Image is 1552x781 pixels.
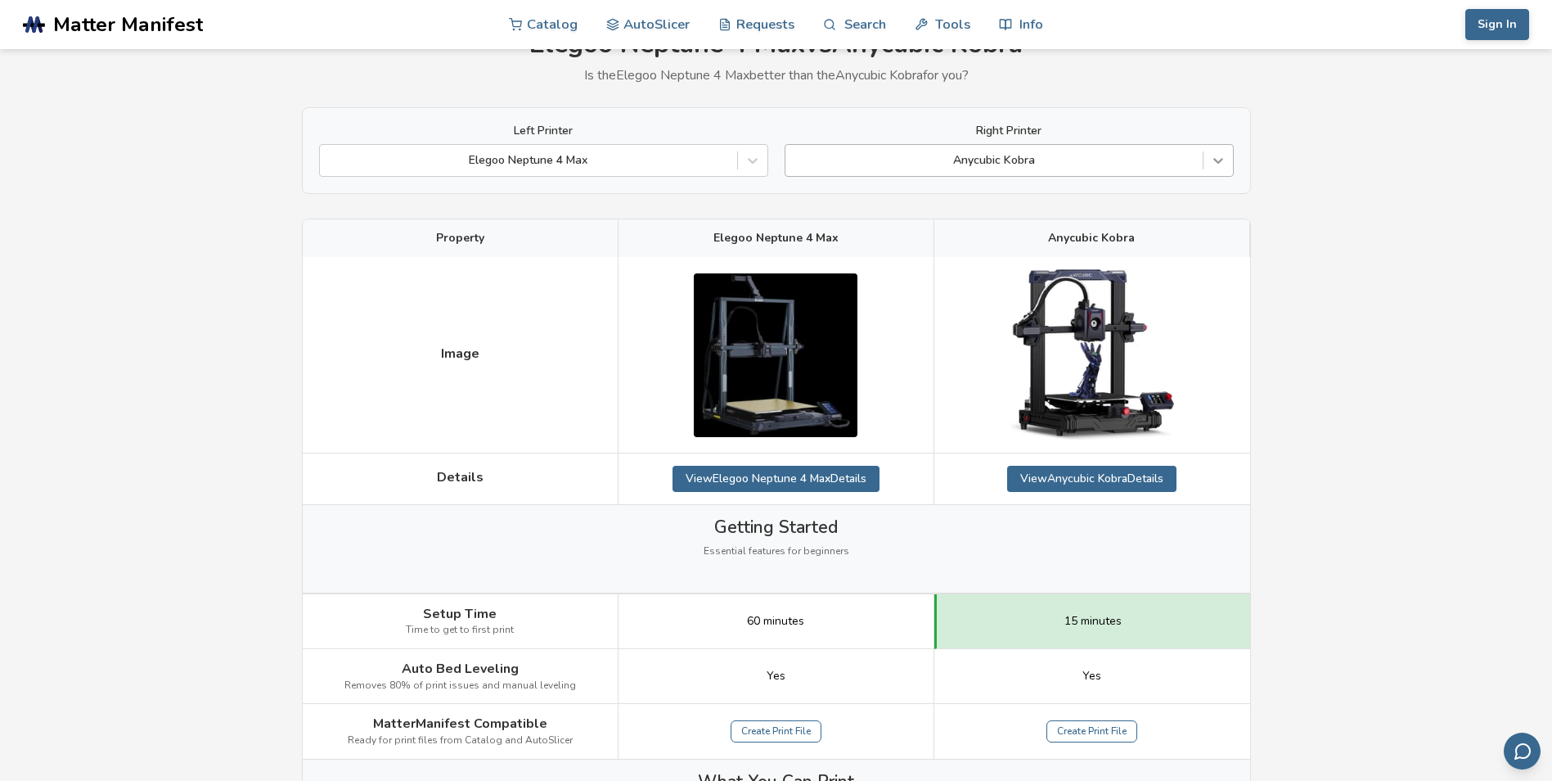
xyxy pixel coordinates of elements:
[302,29,1251,60] h1: Elegoo Neptune 4 Max vs Anycubic Kobra
[1465,9,1529,40] button: Sign In
[402,661,519,676] span: Auto Bed Leveling
[1082,670,1101,683] span: Yes
[767,670,785,683] span: Yes
[302,68,1251,83] p: Is the Elegoo Neptune 4 Max better than the Anycubic Kobra for you?
[436,232,484,245] span: Property
[714,517,838,537] span: Getting Started
[1046,720,1137,743] a: Create Print File
[441,346,479,361] span: Image
[1048,232,1135,245] span: Anycubic Kobra
[423,607,497,621] span: Setup Time
[794,154,797,167] input: Anycubic Kobra
[373,716,547,731] span: MatterManifest Compatible
[53,13,203,36] span: Matter Manifest
[437,470,484,485] span: Details
[1064,615,1122,628] span: 15 minutes
[785,124,1234,138] label: Right Printer
[731,720,821,743] a: Create Print File
[1007,466,1176,492] a: ViewAnycubic KobraDetails
[406,625,514,636] span: Time to get to first print
[713,232,839,245] span: Elegoo Neptune 4 Max
[1504,733,1541,770] button: Send feedback via email
[344,680,576,692] span: Removes 80% of print issues and manual leveling
[328,154,331,167] input: Elegoo Neptune 4 Max
[348,735,573,747] span: Ready for print files from Catalog and AutoSlicer
[319,124,768,138] label: Left Printer
[747,615,804,628] span: 60 minutes
[673,466,879,492] a: ViewElegoo Neptune 4 MaxDetails
[694,273,857,437] img: Elegoo Neptune 4 Max
[1010,269,1174,440] img: Anycubic Kobra
[704,546,849,558] span: Essential features for beginners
